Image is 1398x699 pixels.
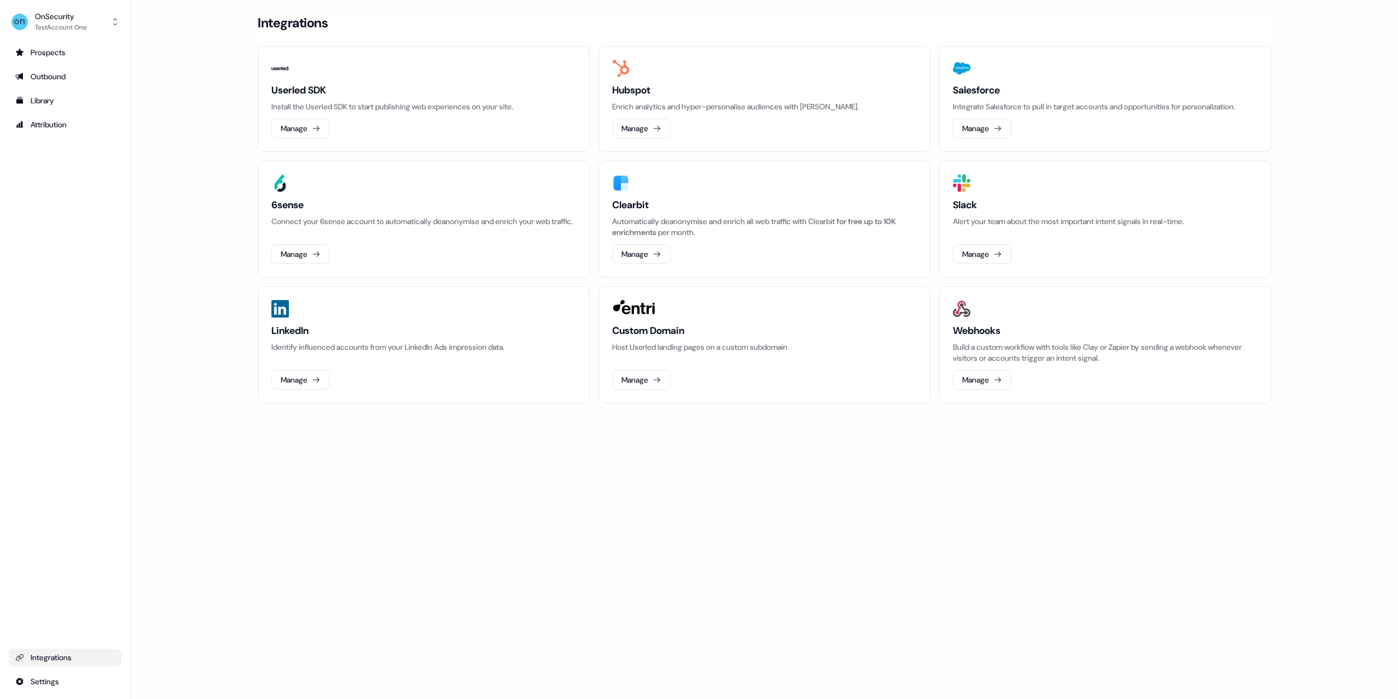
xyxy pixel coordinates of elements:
a: Go to outbound experience [9,68,122,85]
h3: 6sense [271,198,576,212]
button: Manage [953,119,1011,138]
p: Connect your 6sense account to automatically deanonymise and enrich your web traffic. [271,216,576,227]
a: Go to integrations [9,649,122,666]
button: Manage [612,119,671,138]
h3: Userled SDK [271,84,576,97]
h3: LinkedIn [271,324,576,337]
h3: Hubspot [612,84,917,97]
h3: Salesforce [953,84,1258,97]
p: Alert your team about the most important intent signals in real-time. [953,216,1258,227]
h3: Integrations [258,15,328,31]
div: Settings [15,676,115,687]
button: OnSecurityTestAccount One [9,9,122,35]
a: Go to integrations [9,673,122,690]
button: Manage [271,244,330,264]
div: OnSecurity [35,11,87,22]
button: Manage [953,370,1011,390]
button: Manage [271,370,330,390]
button: Manage [612,244,671,264]
p: Install the Userled SDK to start publishing web experiences on your site. [271,101,576,112]
p: Build a custom workflow with tools like Clay or Zapier by sending a webhook whenever visitors or ... [953,342,1258,363]
p: Host Userled landing pages on a custom subdomain [612,342,917,353]
p: Identify influenced accounts from your LinkedIn Ads impression data. [271,342,576,353]
h3: Custom Domain [612,324,917,337]
div: Attribution [15,119,115,130]
div: Prospects [15,47,115,58]
h3: Webhooks [953,324,1258,337]
a: Go to templates [9,92,122,109]
button: Manage [271,119,330,138]
div: Outbound [15,71,115,82]
p: Integrate Salesforce to pull in target accounts and opportunities for personalization. [953,101,1258,112]
a: Go to attribution [9,116,122,133]
div: Integrations [15,652,115,663]
div: Automatically deanonymise and enrich all web traffic with Clearbit per month. [612,216,917,238]
div: Library [15,95,115,106]
button: Manage [612,370,671,390]
div: TestAccount One [35,22,87,33]
p: Enrich analytics and hyper-personalise audiences with [PERSON_NAME]. [612,101,917,112]
button: Manage [953,244,1011,264]
h3: Clearbit [612,198,917,212]
a: Go to prospects [9,44,122,61]
h3: Slack [953,198,1258,212]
